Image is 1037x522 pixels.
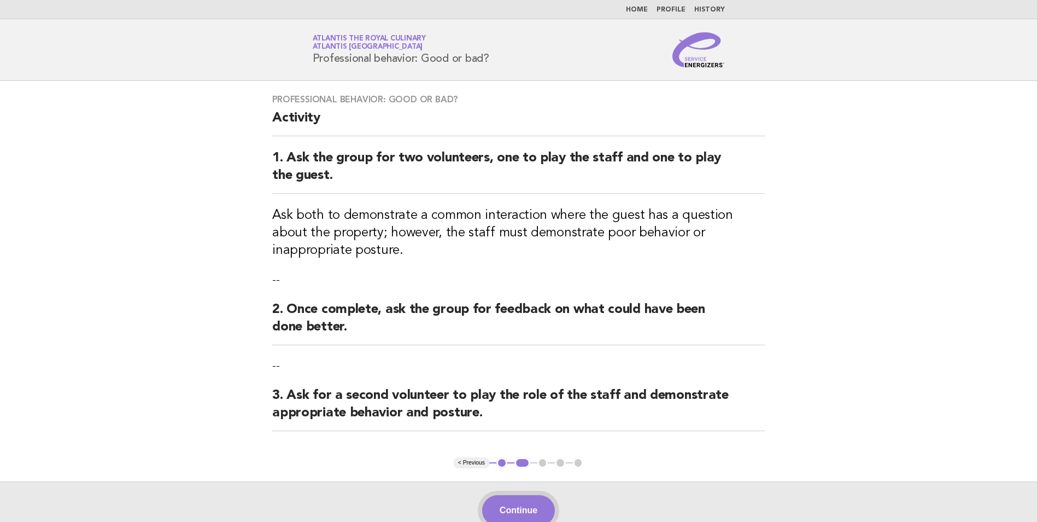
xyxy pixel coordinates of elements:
a: Profile [657,7,686,13]
span: Atlantis [GEOGRAPHIC_DATA] [313,44,423,51]
h3: Ask both to demonstrate a common interaction where the guest has a question about the property; h... [272,207,765,259]
h2: 2. Once complete, ask the group for feedback on what could have been done better. [272,301,765,345]
p: -- [272,272,765,288]
h1: Professional behavior: Good or bad? [313,36,489,64]
a: Atlantis the Royal CulinaryAtlantis [GEOGRAPHIC_DATA] [313,35,426,50]
button: < Previous [454,457,489,468]
button: 1 [496,457,507,468]
p: -- [272,358,765,374]
a: Home [626,7,648,13]
h2: Activity [272,109,765,136]
img: Service Energizers [672,32,725,67]
h3: Professional behavior: Good or bad? [272,94,765,105]
button: 2 [514,457,530,468]
h2: 3. Ask for a second volunteer to play the role of the staff and demonstrate appropriate behavior ... [272,387,765,431]
a: History [694,7,725,13]
h2: 1. Ask the group for two volunteers, one to play the staff and one to play the guest. [272,149,765,194]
